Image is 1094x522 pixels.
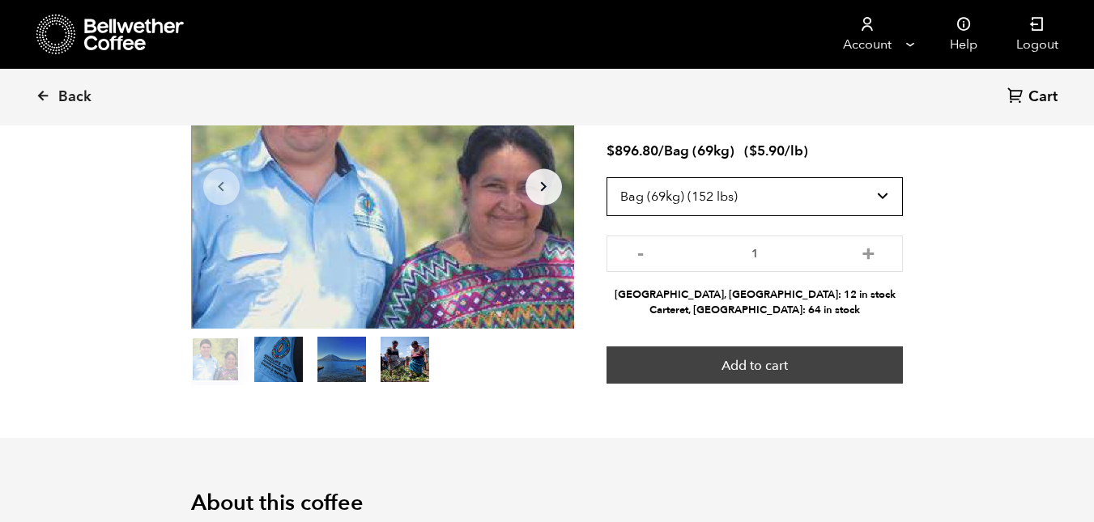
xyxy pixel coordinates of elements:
span: $ [749,142,757,160]
h2: About this coffee [191,490,904,516]
button: Add to cart [607,346,904,384]
button: - [631,244,651,260]
bdi: 896.80 [607,142,658,160]
span: / [658,142,664,160]
li: Carteret, [GEOGRAPHIC_DATA]: 64 in stock [607,303,904,318]
span: Back [58,87,92,107]
bdi: 5.90 [749,142,785,160]
span: /lb [785,142,803,160]
span: $ [607,142,615,160]
li: [GEOGRAPHIC_DATA], [GEOGRAPHIC_DATA]: 12 in stock [607,287,904,303]
span: ( ) [744,142,808,160]
span: Bag (69kg) [664,142,734,160]
button: + [858,244,879,260]
span: Cart [1028,87,1058,107]
a: Cart [1007,87,1062,108]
